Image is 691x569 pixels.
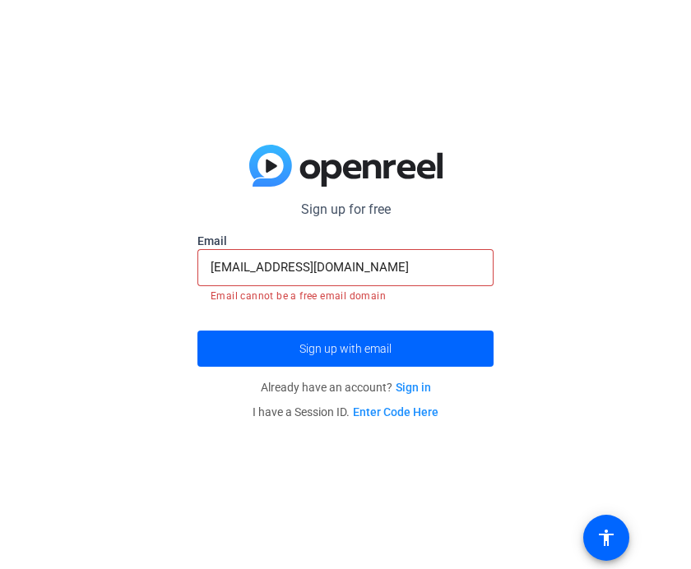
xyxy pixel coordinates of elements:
span: Already have an account? [261,381,431,394]
input: Enter Email Address [211,257,480,277]
label: Email [197,233,494,249]
button: Sign up with email [197,331,494,367]
span: I have a Session ID. [253,405,438,419]
mat-icon: accessibility [596,528,616,548]
mat-error: Email cannot be a free email domain [211,286,480,304]
img: blue-gradient.svg [249,145,443,187]
a: Sign in [396,381,431,394]
a: Enter Code Here [353,405,438,419]
p: Sign up for free [197,200,494,220]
